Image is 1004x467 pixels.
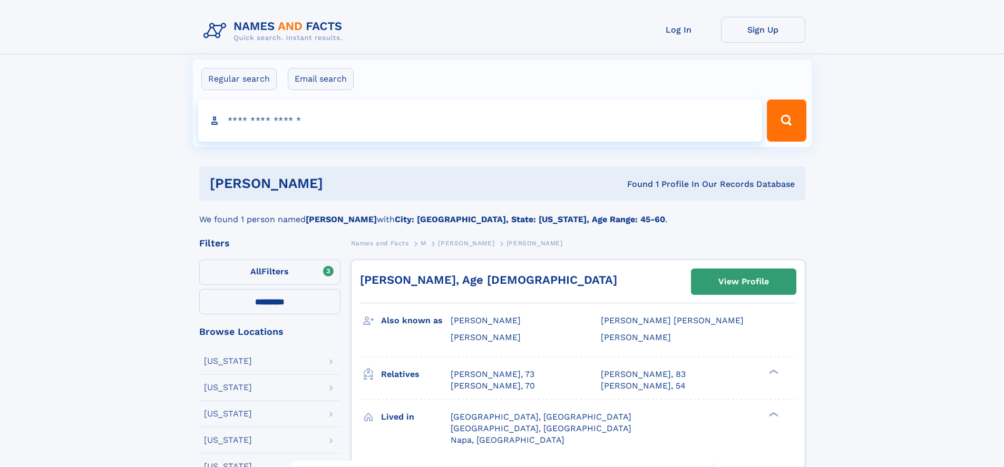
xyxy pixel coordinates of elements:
[204,383,252,392] div: [US_STATE]
[637,17,721,43] a: Log In
[601,315,744,325] span: [PERSON_NAME] [PERSON_NAME]
[201,68,277,90] label: Regular search
[721,17,805,43] a: Sign Up
[506,240,563,247] span: [PERSON_NAME]
[451,435,564,445] span: Napa, [GEOGRAPHIC_DATA]
[601,380,686,392] a: [PERSON_NAME], 54
[767,100,806,142] button: Search Button
[381,365,451,383] h3: Relatives
[199,17,351,45] img: Logo Names and Facts
[250,266,261,276] span: All
[199,327,340,336] div: Browse Locations
[198,100,763,142] input: search input
[381,408,451,426] h3: Lived in
[199,239,340,248] div: Filters
[438,236,494,250] a: [PERSON_NAME]
[718,270,769,294] div: View Profile
[451,315,521,325] span: [PERSON_NAME]
[204,357,252,365] div: [US_STATE]
[766,368,779,375] div: ❯
[451,369,534,380] a: [PERSON_NAME], 73
[199,260,340,285] label: Filters
[438,240,494,247] span: [PERSON_NAME]
[475,178,795,190] div: Found 1 Profile In Our Records Database
[766,411,779,418] div: ❯
[451,412,631,422] span: [GEOGRAPHIC_DATA], [GEOGRAPHIC_DATA]
[421,236,426,250] a: M
[601,369,686,380] a: [PERSON_NAME], 83
[451,332,521,342] span: [PERSON_NAME]
[601,332,671,342] span: [PERSON_NAME]
[421,240,426,247] span: M
[395,214,665,224] b: City: [GEOGRAPHIC_DATA], State: [US_STATE], Age Range: 45-60
[451,380,535,392] a: [PERSON_NAME], 70
[204,436,252,444] div: [US_STATE]
[691,269,796,294] a: View Profile
[210,177,475,190] h1: [PERSON_NAME]
[381,312,451,330] h3: Also known as
[351,236,409,250] a: Names and Facts
[288,68,354,90] label: Email search
[451,423,631,433] span: [GEOGRAPHIC_DATA], [GEOGRAPHIC_DATA]
[199,201,805,226] div: We found 1 person named with .
[360,273,617,286] a: [PERSON_NAME], Age [DEMOGRAPHIC_DATA]
[204,410,252,418] div: [US_STATE]
[306,214,377,224] b: [PERSON_NAME]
